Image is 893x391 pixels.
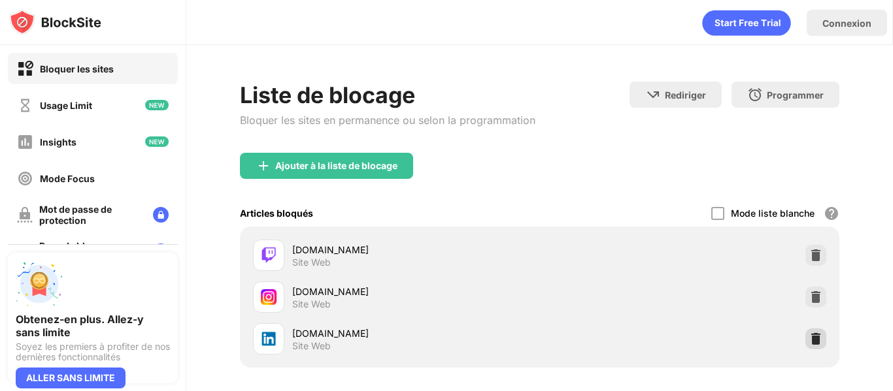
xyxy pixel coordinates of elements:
div: Page de bloc personnalisée [39,240,143,262]
div: Bloquer les sites en permanence ou selon la programmation [240,114,535,127]
img: customize-block-page-off.svg [17,243,33,259]
img: favicons [261,247,277,263]
div: ALLER SANS LIMITE [16,368,126,388]
div: Ajouter à la liste de blocage [275,161,397,171]
img: focus-off.svg [17,170,33,187]
img: time-usage-off.svg [17,97,33,114]
img: insights-off.svg [17,134,33,150]
div: Site Web [292,340,331,352]
img: lock-menu.svg [153,243,169,259]
div: [DOMAIN_NAME] [292,285,540,298]
div: Mode Focus [40,173,95,184]
img: push-unlimited.svg [16,260,63,307]
div: Insights [40,136,76,148]
div: animation [702,10,791,36]
img: block-on.svg [17,61,33,77]
img: new-icon.svg [145,136,169,147]
img: favicons [261,289,277,305]
div: Liste de blocage [240,82,535,108]
div: Programmer [767,89,824,101]
div: Site Web [292,257,331,268]
img: password-protection-off.svg [17,207,33,223]
div: Site Web [292,298,331,310]
div: Connexion [822,18,871,29]
div: Rediriger [665,89,706,101]
div: Obtenez-en plus. Allez-y sans limite [16,313,170,339]
img: new-icon.svg [145,100,169,110]
div: Mode liste blanche [731,208,815,219]
div: Usage Limit [40,100,92,111]
img: logo-blocksite.svg [9,9,101,35]
img: favicons [261,331,277,347]
div: [DOMAIN_NAME] [292,326,540,340]
div: [DOMAIN_NAME] [292,243,540,257]
img: lock-menu.svg [153,207,169,223]
div: Articles bloqués [240,208,313,219]
div: Mot de passe de protection [39,204,143,226]
div: Soyez les premiers à profiter de nos dernières fonctionnalités [16,341,170,362]
div: Bloquer les sites [40,63,114,74]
